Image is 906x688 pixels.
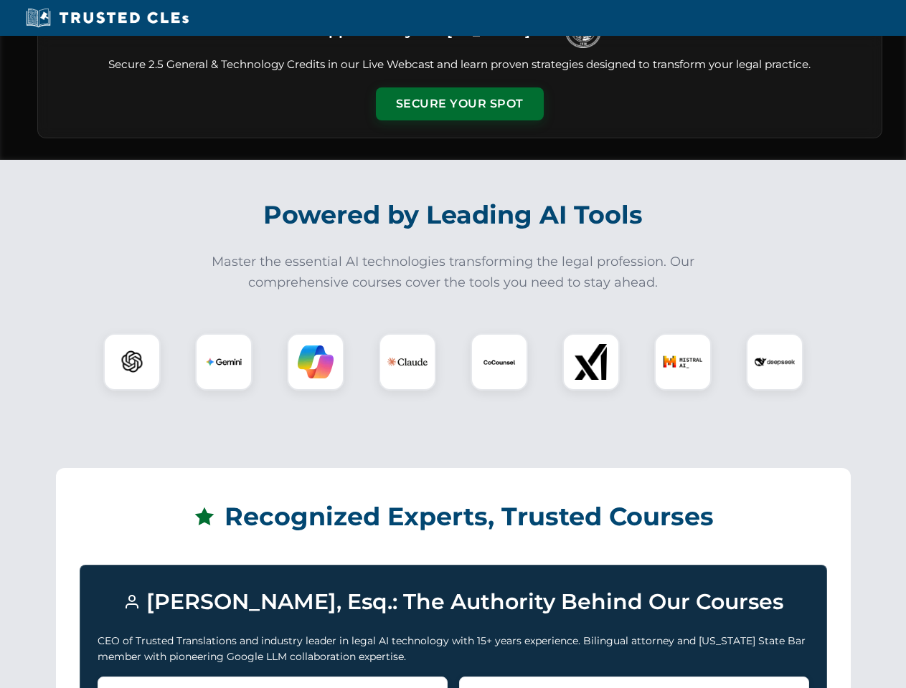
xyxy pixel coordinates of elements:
[562,333,620,391] div: xAI
[746,333,803,391] div: DeepSeek
[206,344,242,380] img: Gemini Logo
[103,333,161,391] div: ChatGPT
[663,342,703,382] img: Mistral AI Logo
[195,333,253,391] div: Gemini
[56,190,851,240] h2: Powered by Leading AI Tools
[111,341,153,383] img: ChatGPT Logo
[55,57,864,73] p: Secure 2.5 General & Technology Credits in our Live Webcast and learn proven strategies designed ...
[376,87,544,120] button: Secure Your Spot
[22,7,193,29] img: Trusted CLEs
[387,342,428,382] img: Claude Logo
[98,633,809,665] p: CEO of Trusted Translations and industry leader in legal AI technology with 15+ years experience....
[80,492,827,542] h2: Recognized Experts, Trusted Courses
[202,252,704,293] p: Master the essential AI technologies transforming the legal profession. Our comprehensive courses...
[471,333,528,391] div: CoCounsel
[98,583,809,621] h3: [PERSON_NAME], Esq.: The Authority Behind Our Courses
[481,344,517,380] img: CoCounsel Logo
[287,333,344,391] div: Copilot
[573,344,609,380] img: xAI Logo
[379,333,436,391] div: Claude
[298,344,334,380] img: Copilot Logo
[654,333,712,391] div: Mistral AI
[755,342,795,382] img: DeepSeek Logo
